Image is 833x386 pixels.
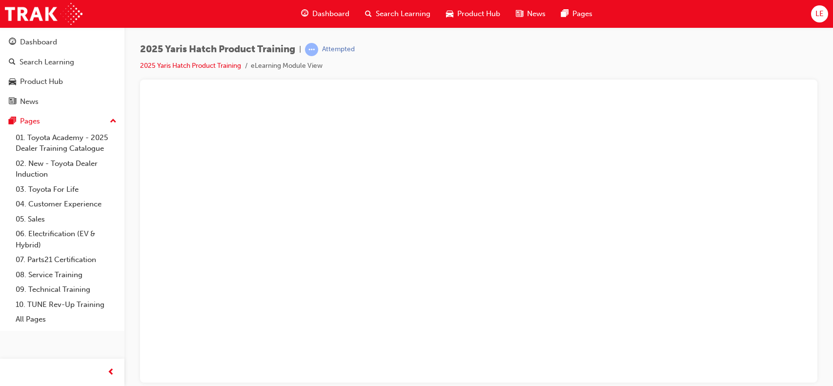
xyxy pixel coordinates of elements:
a: Search Learning [4,53,121,71]
span: news-icon [9,98,16,106]
a: 03. Toyota For Life [12,182,121,197]
a: news-iconNews [508,4,553,24]
a: pages-iconPages [553,4,600,24]
span: guage-icon [9,38,16,47]
button: LE [811,5,828,22]
span: up-icon [110,115,117,128]
div: News [20,96,39,107]
a: Dashboard [4,33,121,51]
span: learningRecordVerb_ATTEMPT-icon [305,43,318,56]
a: 08. Service Training [12,267,121,283]
div: Search Learning [20,57,74,68]
a: 01. Toyota Academy - 2025 Dealer Training Catalogue [12,130,121,156]
span: car-icon [446,8,453,20]
span: pages-icon [561,8,569,20]
a: 02. New - Toyota Dealer Induction [12,156,121,182]
span: news-icon [516,8,523,20]
span: prev-icon [107,366,115,379]
a: 07. Parts21 Certification [12,252,121,267]
button: Pages [4,112,121,130]
a: 10. TUNE Rev-Up Training [12,297,121,312]
a: News [4,93,121,111]
a: 09. Technical Training [12,282,121,297]
div: Attempted [322,45,355,54]
li: eLearning Module View [251,61,323,72]
a: 2025 Yaris Hatch Product Training [140,61,241,70]
div: Product Hub [20,76,63,87]
a: guage-iconDashboard [293,4,357,24]
span: search-icon [9,58,16,67]
div: Dashboard [20,37,57,48]
span: pages-icon [9,117,16,126]
span: Pages [572,8,592,20]
a: 06. Electrification (EV & Hybrid) [12,226,121,252]
a: car-iconProduct Hub [438,4,508,24]
span: 2025 Yaris Hatch Product Training [140,44,295,55]
button: DashboardSearch LearningProduct HubNews [4,31,121,112]
span: LE [815,8,824,20]
span: Product Hub [457,8,500,20]
a: All Pages [12,312,121,327]
a: 04. Customer Experience [12,197,121,212]
a: 05. Sales [12,212,121,227]
div: Pages [20,116,40,127]
span: guage-icon [301,8,308,20]
span: Dashboard [312,8,349,20]
span: search-icon [365,8,372,20]
span: News [527,8,546,20]
span: car-icon [9,78,16,86]
span: | [299,44,301,55]
a: Product Hub [4,73,121,91]
span: Search Learning [376,8,430,20]
a: search-iconSearch Learning [357,4,438,24]
img: Trak [5,3,82,25]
